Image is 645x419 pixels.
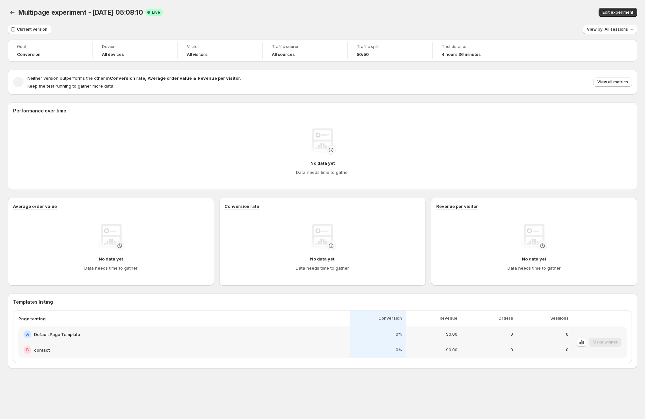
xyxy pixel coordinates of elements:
[18,315,46,322] p: Page testing
[378,316,402,321] p: Conversion
[583,25,637,34] button: View by: All sessions
[8,25,51,34] button: Current version
[357,52,369,57] span: 50/50
[510,347,513,353] p: 0
[187,52,207,57] h4: All visitors
[566,347,569,353] p: 0
[566,332,569,337] p: 0
[442,43,508,58] a: Test duration4 hours 36 minutes
[84,265,138,271] h4: Data needs time to gather
[272,43,338,58] a: Traffic sourceAll sources
[145,75,146,81] strong: ,
[13,108,632,114] h2: Performance over time
[507,265,561,271] h4: Data needs time to gather
[224,203,259,209] h3: Conversion rate
[597,79,628,85] span: View all metrics
[603,10,633,15] span: Edit experiment
[510,332,513,337] p: 0
[26,347,29,353] h2: B
[357,44,423,49] span: Traffic split
[396,347,402,353] p: 0%
[102,44,168,49] span: Device
[599,8,637,17] button: Edit experiment
[27,83,114,89] span: Keep the test running to gather more data.
[357,43,423,58] a: Traffic split50/50
[13,203,57,209] h3: Average order value
[309,128,336,155] img: No data yet
[17,44,83,49] span: Goal
[436,203,478,209] h3: Revenue per visitor
[396,332,402,337] p: 0%
[102,52,124,57] h4: All devices
[18,8,143,16] span: Multipage experiment - [DATE] 05:08:10
[309,224,336,250] img: No data yet
[193,75,196,81] strong: &
[34,347,50,353] h2: contact
[148,75,192,81] strong: Average order value
[17,79,20,85] h2: -
[8,8,17,17] button: Back
[498,316,513,321] p: Orders
[587,27,628,32] span: View by: All sessions
[446,347,457,353] p: $0.00
[522,256,546,262] h4: No data yet
[296,265,349,271] h4: Data needs time to gather
[26,332,29,337] h2: A
[442,52,481,57] span: 4 hours 36 minutes
[187,44,253,49] span: Visitor
[593,77,632,87] button: View all metrics
[17,27,47,32] span: Current version
[17,52,41,57] span: Conversion
[442,44,508,49] span: Test duration
[310,160,335,166] h4: No data yet
[13,299,632,305] h3: Templates listing
[187,43,253,58] a: VisitorAll visitors
[152,10,160,15] span: Live
[27,75,241,81] span: Neither version outperforms the other in .
[34,331,80,338] h2: Default Page Template
[272,44,338,49] span: Traffic source
[102,43,168,58] a: DeviceAll devices
[17,43,83,58] a: GoalConversion
[99,256,123,262] h4: No data yet
[272,52,295,57] h4: All sources
[110,75,145,81] strong: Conversion rate
[446,332,457,337] p: $0.00
[521,224,547,250] img: No data yet
[198,75,240,81] strong: Revenue per visitor
[550,316,569,321] p: Sessions
[296,169,349,176] h4: Data needs time to gather
[98,224,124,250] img: No data yet
[310,256,335,262] h4: No data yet
[439,316,457,321] p: Revenue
